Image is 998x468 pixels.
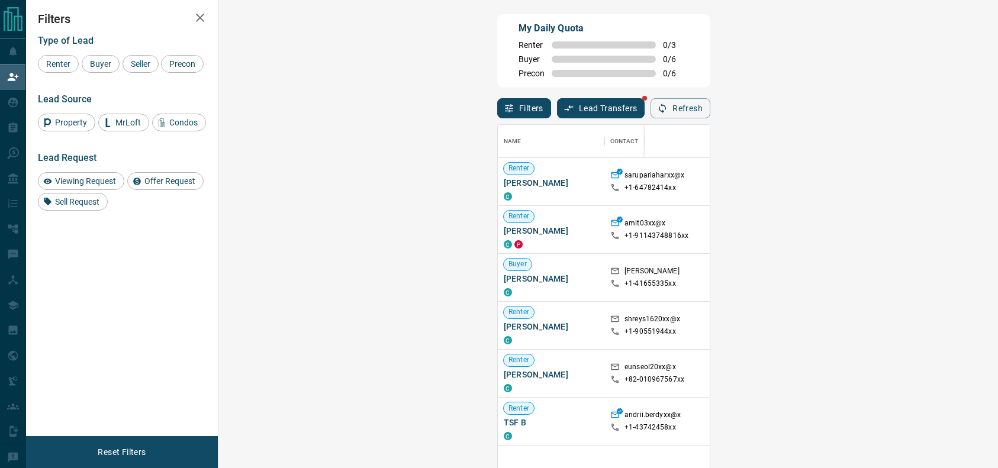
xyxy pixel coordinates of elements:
span: Renter [42,59,75,69]
div: MrLoft [98,114,149,131]
div: condos.ca [504,432,512,440]
p: +1- 41655335xx [624,279,676,289]
p: amit03xx@x [624,218,665,231]
div: Buyer [82,55,120,73]
span: Type of Lead [38,35,94,46]
p: +1- 90551944xx [624,327,676,337]
span: [PERSON_NAME] [504,273,598,285]
span: Precon [165,59,199,69]
div: Offer Request [127,172,204,190]
div: Name [504,125,521,158]
span: Precon [519,69,545,78]
span: 0 / 6 [663,54,689,64]
div: condos.ca [504,384,512,392]
p: shreys1620xx@x [624,314,680,327]
span: Buyer [504,259,532,269]
div: Renter [38,55,79,73]
div: condos.ca [504,336,512,344]
div: Property [38,114,95,131]
span: [PERSON_NAME] [504,177,598,189]
p: +1- 91143748816xx [624,231,688,241]
div: Precon [161,55,204,73]
span: Lead Source [38,93,92,105]
div: Viewing Request [38,172,124,190]
div: property.ca [514,240,523,248]
div: Seller [123,55,159,73]
span: Renter [504,404,534,414]
p: +1- 64782414xx [624,183,676,193]
span: [PERSON_NAME] [504,369,598,380]
span: Buyer [86,59,115,69]
div: Contact [610,125,638,158]
span: Renter [504,163,534,173]
div: condos.ca [504,288,512,296]
span: MrLoft [111,118,145,127]
span: Sell Request [51,197,104,206]
button: Refresh [651,98,710,118]
button: Lead Transfers [557,98,645,118]
span: Seller [127,59,154,69]
span: Property [51,118,91,127]
span: Offer Request [140,176,199,186]
span: [PERSON_NAME] [504,225,598,237]
div: Name [498,125,604,158]
button: Reset Filters [90,442,153,462]
span: TSF B [504,417,598,428]
span: Renter [504,211,534,221]
span: Buyer [519,54,545,64]
button: Filters [497,98,551,118]
p: +1- 43742458xx [624,422,676,433]
span: Renter [519,40,545,50]
p: [PERSON_NAME] [624,266,680,279]
span: 0 / 3 [663,40,689,50]
span: 0 / 6 [663,69,689,78]
p: sarupariaharxx@x [624,170,684,183]
div: Sell Request [38,193,108,211]
h2: Filters [38,12,206,26]
div: condos.ca [504,192,512,201]
span: Viewing Request [51,176,120,186]
p: eunseol20xx@x [624,362,676,375]
span: Condos [165,118,202,127]
span: Lead Request [38,152,96,163]
div: Condos [152,114,206,131]
p: andrii.berdyxx@x [624,410,681,422]
div: condos.ca [504,240,512,248]
span: [PERSON_NAME] [504,321,598,333]
p: +82- 010967567xx [624,375,684,385]
p: My Daily Quota [519,21,689,35]
span: Renter [504,307,534,317]
span: Renter [504,355,534,365]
